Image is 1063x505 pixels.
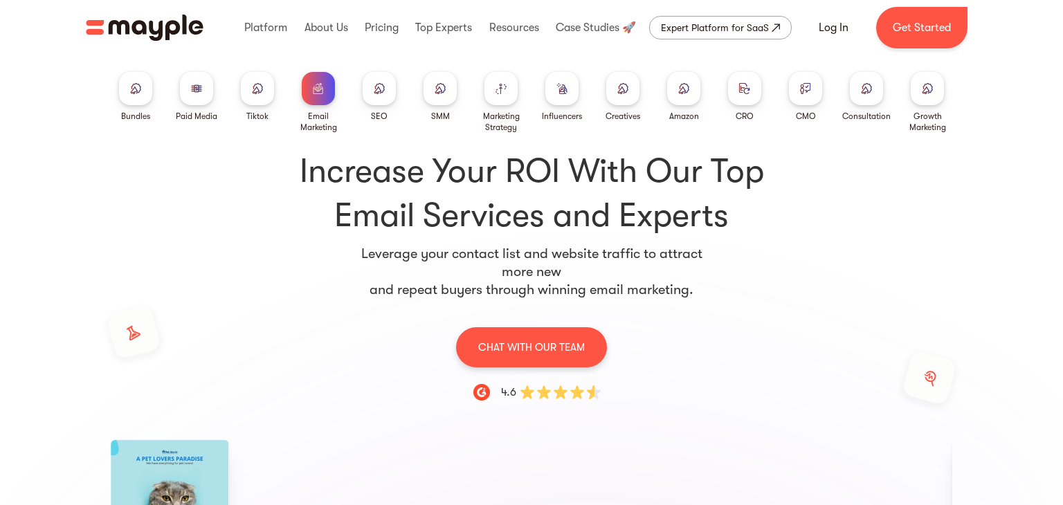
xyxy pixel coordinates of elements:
[371,111,388,122] div: SEO
[661,19,769,36] div: Expert Platform for SaaS
[246,111,269,122] div: Tiktok
[842,72,891,122] a: Consultation
[542,111,582,122] div: Influencers
[649,16,792,39] a: Expert Platform for SaaS
[606,111,640,122] div: Creatives
[86,15,203,41] img: Mayple logo
[842,111,891,122] div: Consultation
[542,72,582,122] a: Influencers
[431,111,450,122] div: SMM
[293,111,343,133] div: Email Marketing
[241,72,274,122] a: Tiktok
[424,72,457,122] a: SMM
[876,7,967,48] a: Get Started
[456,327,607,367] a: CHAT WITH OUR TEAM
[501,384,516,401] div: 4.6
[119,72,152,122] a: Bundles
[902,111,952,133] div: Growth Marketing
[293,72,343,133] a: Email Marketing
[796,111,816,122] div: CMO
[289,149,774,238] h1: Increase Your ROI With Our Top Email Services and Experts
[736,111,754,122] div: CRO
[902,72,952,133] a: Growth Marketing
[606,72,640,122] a: Creatives
[349,245,714,299] p: Leverage your contact list and website traffic to attract more new and repeat buyers through winn...
[789,72,822,122] a: CMO
[176,111,217,122] div: Paid Media
[363,72,396,122] a: SEO
[667,72,700,122] a: Amazon
[478,338,585,356] p: CHAT WITH OUR TEAM
[669,111,699,122] div: Amazon
[728,72,761,122] a: CRO
[121,111,150,122] div: Bundles
[476,111,526,133] div: Marketing Strategy
[476,72,526,133] a: Marketing Strategy
[176,72,217,122] a: Paid Media
[802,11,865,44] a: Log In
